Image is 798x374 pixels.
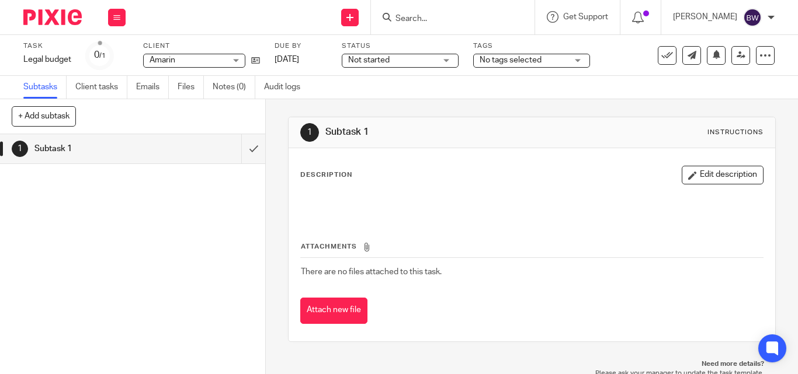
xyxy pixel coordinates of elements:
[300,170,352,180] p: Description
[264,76,309,99] a: Audit logs
[300,359,764,369] p: Need more details?
[23,9,82,25] img: Pixie
[23,41,71,51] label: Task
[275,55,299,64] span: [DATE]
[23,76,67,99] a: Subtasks
[300,123,319,142] div: 1
[301,243,357,250] span: Attachments
[99,53,106,59] small: /1
[275,41,327,51] label: Due by
[23,54,71,65] div: Legal budget
[342,41,459,51] label: Status
[75,76,127,99] a: Client tasks
[301,268,442,276] span: There are no files attached to this task.
[34,140,165,158] h1: Subtask 1
[394,14,499,25] input: Search
[136,76,169,99] a: Emails
[12,141,28,157] div: 1
[213,76,255,99] a: Notes (0)
[94,48,106,62] div: 0
[563,13,608,21] span: Get Support
[707,128,764,137] div: Instructions
[743,8,762,27] img: svg%3E
[143,41,260,51] label: Client
[480,56,542,64] span: No tags selected
[12,106,76,126] button: + Add subtask
[150,56,175,64] span: Amarin
[178,76,204,99] a: Files
[325,126,557,138] h1: Subtask 1
[348,56,390,64] span: Not started
[673,11,737,23] p: [PERSON_NAME]
[300,298,367,324] button: Attach new file
[473,41,590,51] label: Tags
[682,166,764,184] button: Edit description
